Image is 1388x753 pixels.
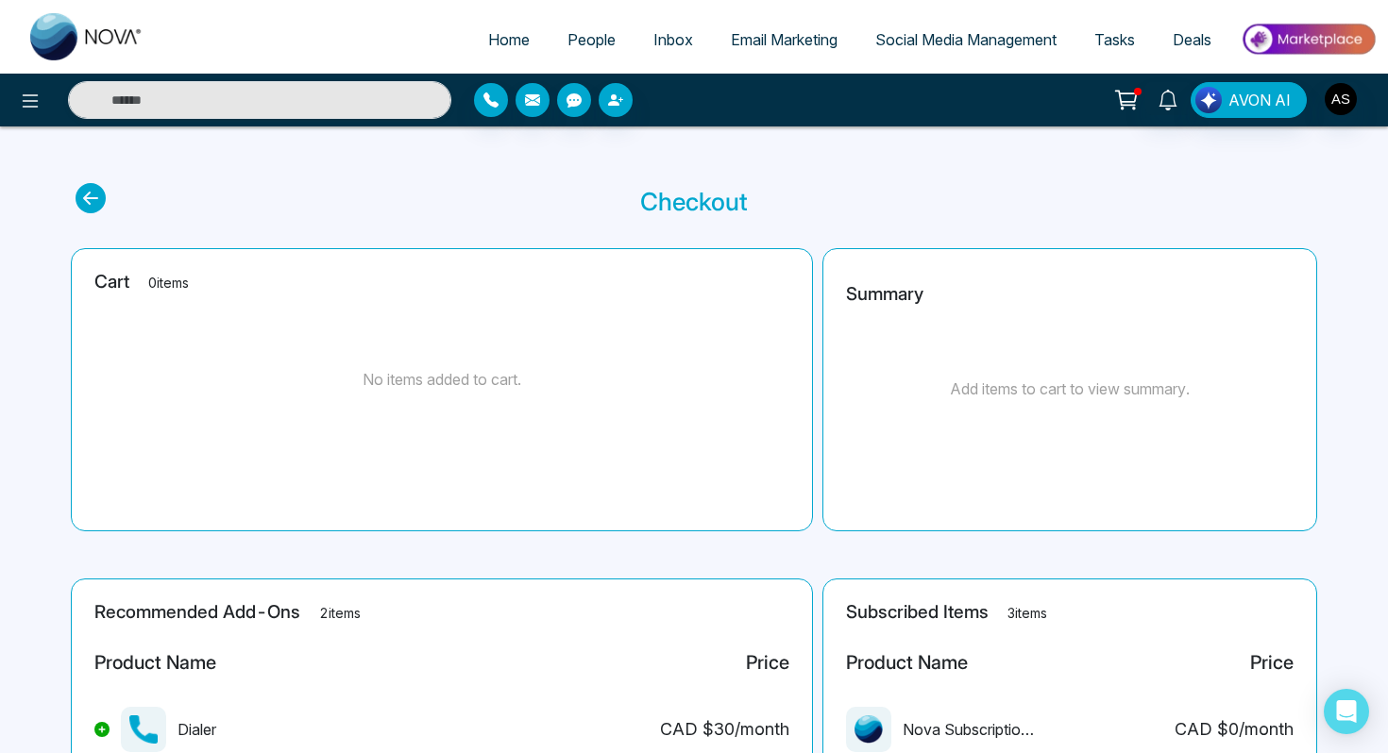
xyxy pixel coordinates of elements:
[712,22,856,58] a: Email Marketing
[856,22,1075,58] a: Social Media Management
[1250,648,1294,677] div: Price
[94,707,216,752] div: Dialer
[94,602,789,624] h2: Recommended Add-Ons
[950,377,1190,400] p: Add items to cart to view summary.
[1007,605,1047,621] span: 3 items
[1195,87,1222,113] img: Lead Flow
[319,605,361,621] span: 2 items
[640,183,748,220] p: Checkout
[94,648,216,677] div: Product Name
[469,22,549,58] a: Home
[746,648,789,677] div: Price
[731,30,838,49] span: Email Marketing
[635,22,712,58] a: Inbox
[94,272,789,293] h2: Cart
[846,648,968,677] div: Product Name
[653,30,693,49] span: Inbox
[363,368,521,391] p: No items added to cart.
[1228,89,1291,111] span: AVON AI
[903,718,1035,741] p: Nova Subscription Fee
[1154,22,1230,58] a: Deals
[846,602,1294,624] h2: Subscribed Items
[488,30,530,49] span: Home
[1191,82,1307,118] button: AVON AI
[855,715,883,744] img: missing
[660,716,789,742] div: CAD $ 30 /month
[1075,22,1154,58] a: Tasks
[1094,30,1135,49] span: Tasks
[1175,716,1294,742] div: CAD $ 0 /month
[875,30,1057,49] span: Social Media Management
[1324,689,1369,734] div: Open Intercom Messenger
[846,281,923,309] p: Summary
[1173,30,1211,49] span: Deals
[1240,18,1377,60] img: Market-place.gif
[1325,83,1357,115] img: User Avatar
[129,715,158,744] img: missing
[549,22,635,58] a: People
[30,13,144,60] img: Nova CRM Logo
[148,275,189,291] span: 0 items
[567,30,616,49] span: People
